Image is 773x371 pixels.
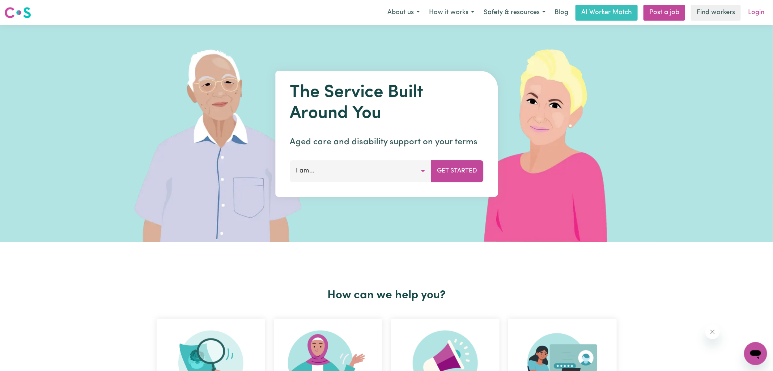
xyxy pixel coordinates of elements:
a: Post a job [644,5,685,21]
h2: How can we help you? [152,289,621,302]
a: Blog [550,5,573,21]
a: Find workers [691,5,741,21]
button: I am... [290,160,431,182]
a: Login [744,5,769,21]
a: AI Worker Match [575,5,638,21]
span: Need any help? [4,5,44,11]
a: Careseekers logo [4,4,31,21]
button: How it works [424,5,479,20]
button: Safety & resources [479,5,550,20]
iframe: Button to launch messaging window [744,342,767,365]
p: Aged care and disability support on your terms [290,136,483,149]
img: Careseekers logo [4,6,31,19]
iframe: Close message [705,325,720,339]
button: About us [383,5,424,20]
button: Get Started [431,160,483,182]
h1: The Service Built Around You [290,82,483,124]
